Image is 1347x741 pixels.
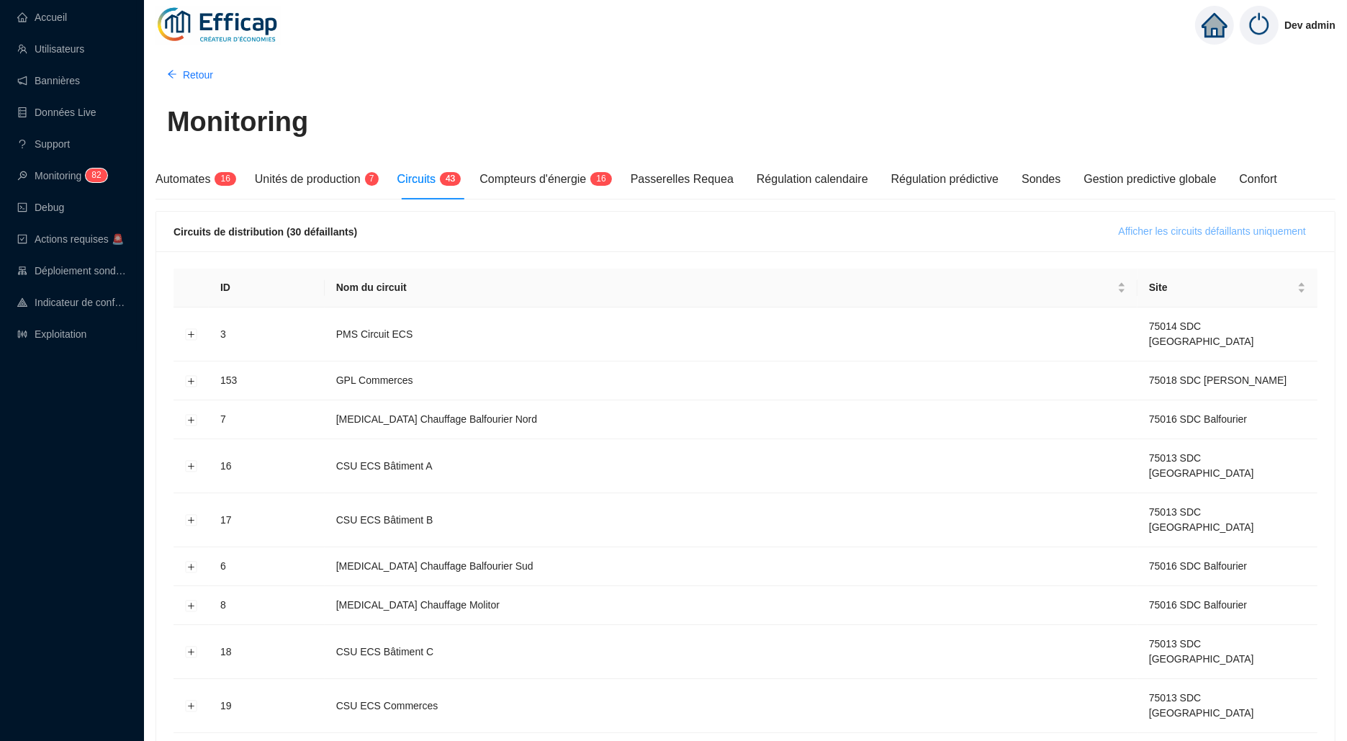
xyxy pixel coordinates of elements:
button: Développer la ligne [186,561,197,572]
td: 7 [209,400,325,439]
span: 6 [225,174,230,184]
a: teamUtilisateurs [17,43,84,55]
span: 75014 SDC [GEOGRAPHIC_DATA] [1149,320,1254,347]
span: 75013 SDC [GEOGRAPHIC_DATA] [1149,452,1254,479]
span: CSU ECS Bâtiment B [336,514,433,526]
a: databaseDonnées Live [17,107,96,118]
sup: 82 [86,169,107,182]
div: Gestion predictive globale [1084,171,1216,188]
sup: 7 [365,172,379,186]
button: Retour [156,63,225,86]
span: [MEDICAL_DATA] Chauffage Balfourier Nord [336,413,537,425]
a: homeAccueil [17,12,67,23]
span: arrow-left [167,69,177,79]
span: 75016 SDC Balfourier [1149,413,1247,425]
h1: Monitoring [167,105,308,138]
td: 3 [209,307,325,361]
button: Développer la ligne [186,600,197,611]
img: power [1240,6,1279,45]
button: Développer la ligne [186,461,197,472]
button: Développer la ligne [186,375,197,387]
span: 6 [601,174,606,184]
button: Afficher les circuits défaillants uniquement [1107,220,1317,243]
span: Dev admin [1284,2,1335,48]
td: 6 [209,547,325,586]
div: Régulation calendaire [757,171,868,188]
span: 3 [451,174,456,184]
a: codeDebug [17,202,64,213]
th: Site [1137,269,1317,307]
a: questionSupport [17,138,70,150]
span: Circuits [397,173,436,185]
span: Circuits de distribution (30 défaillants) [174,226,357,238]
td: 19 [209,679,325,733]
span: Compteurs d'énergie [479,173,586,185]
sup: 16 [590,172,611,186]
sup: 16 [215,172,235,186]
span: 75013 SDC [GEOGRAPHIC_DATA] [1149,638,1254,665]
td: 17 [209,493,325,547]
a: heat-mapIndicateur de confort [17,297,127,308]
td: 18 [209,625,325,679]
button: Développer la ligne [186,329,197,341]
button: Développer la ligne [186,647,197,658]
span: [MEDICAL_DATA] Chauffage Balfourier Sud [336,560,533,572]
td: 153 [209,361,325,400]
span: 1 [596,174,601,184]
span: Passerelles Requea [631,173,734,185]
button: Développer la ligne [186,414,197,426]
button: Développer la ligne [186,515,197,526]
span: 75013 SDC [GEOGRAPHIC_DATA] [1149,506,1254,533]
span: GPL Commerces [336,374,413,386]
div: Régulation prédictive [891,171,999,188]
span: 75016 SDC Balfourier [1149,560,1247,572]
span: home [1202,12,1227,38]
span: 75018 SDC [PERSON_NAME] [1149,374,1287,386]
span: CSU ECS Bâtiment C [336,646,433,657]
a: notificationBannières [17,75,80,86]
a: slidersExploitation [17,328,86,340]
span: 7 [369,174,374,184]
span: Afficher les circuits défaillants uniquement [1119,224,1306,239]
span: 1 [220,174,225,184]
span: Nom du circuit [336,280,1114,295]
span: check-square [17,234,27,244]
a: clusterDéploiement sondes [17,265,127,277]
span: 8 [91,170,96,180]
span: Retour [183,68,213,83]
span: Site [1149,280,1294,295]
td: 16 [209,439,325,493]
span: Automates [156,173,210,185]
td: 8 [209,586,325,625]
a: monitorMonitoring82 [17,170,103,181]
th: Nom du circuit [325,269,1137,307]
span: CSU ECS Bâtiment A [336,460,433,472]
span: 2 [96,170,102,180]
sup: 43 [440,172,461,186]
button: Développer la ligne [186,701,197,712]
div: Sondes [1022,171,1060,188]
span: Unités de production [255,173,361,185]
span: 75016 SDC Balfourier [1149,599,1247,611]
span: PMS Circuit ECS [336,328,413,340]
div: Confort [1240,171,1277,188]
span: CSU ECS Commerces [336,700,438,711]
th: ID [209,269,325,307]
span: Actions requises 🚨 [35,233,124,245]
span: [MEDICAL_DATA] Chauffage Molitor [336,599,500,611]
span: 75013 SDC [GEOGRAPHIC_DATA] [1149,692,1254,719]
span: 4 [446,174,451,184]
